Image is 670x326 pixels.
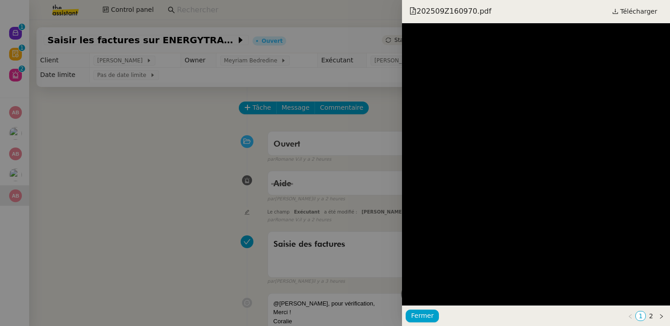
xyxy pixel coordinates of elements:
[625,311,635,321] button: Page précédente
[636,311,645,321] a: 1
[620,5,657,17] span: Télécharger
[646,311,656,321] li: 2
[409,6,491,16] span: 202509Z160970.pdf
[646,311,656,321] a: 2
[406,310,439,322] button: Fermer
[607,5,663,18] a: Télécharger
[656,311,666,321] button: Page suivante
[411,311,433,321] span: Fermer
[635,311,646,321] li: 1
